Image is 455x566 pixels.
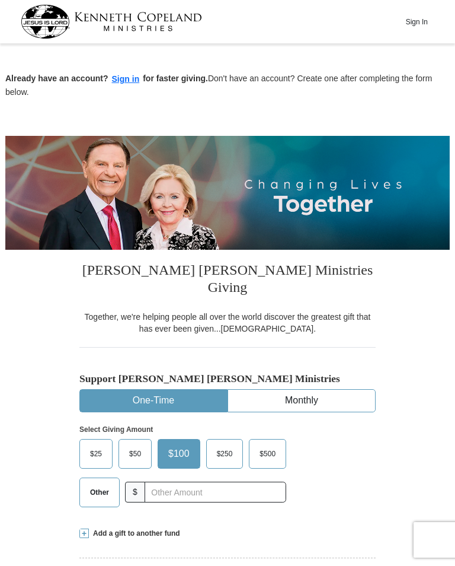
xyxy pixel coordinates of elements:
span: $500 [254,445,281,463]
span: Other [84,484,115,501]
p: Don't have an account? Create one after completing the form below. [5,72,450,98]
strong: Already have an account? for faster giving. [5,74,208,83]
button: Monthly [228,390,375,412]
button: Sign in [108,72,143,86]
span: $100 [162,445,196,463]
span: $25 [84,445,108,463]
button: One-Time [80,390,227,412]
h5: Support [PERSON_NAME] [PERSON_NAME] Ministries [79,373,376,385]
button: Sign In [399,12,434,31]
span: $ [125,482,145,503]
img: kcm-header-logo.svg [21,5,202,39]
input: Other Amount [145,482,286,503]
strong: Select Giving Amount [79,425,153,434]
h3: [PERSON_NAME] [PERSON_NAME] Ministries Giving [79,250,376,311]
span: $50 [123,445,147,463]
div: Together, we're helping people all over the world discover the greatest gift that has ever been g... [79,311,376,335]
span: $250 [211,445,239,463]
span: Add a gift to another fund [89,529,180,539]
